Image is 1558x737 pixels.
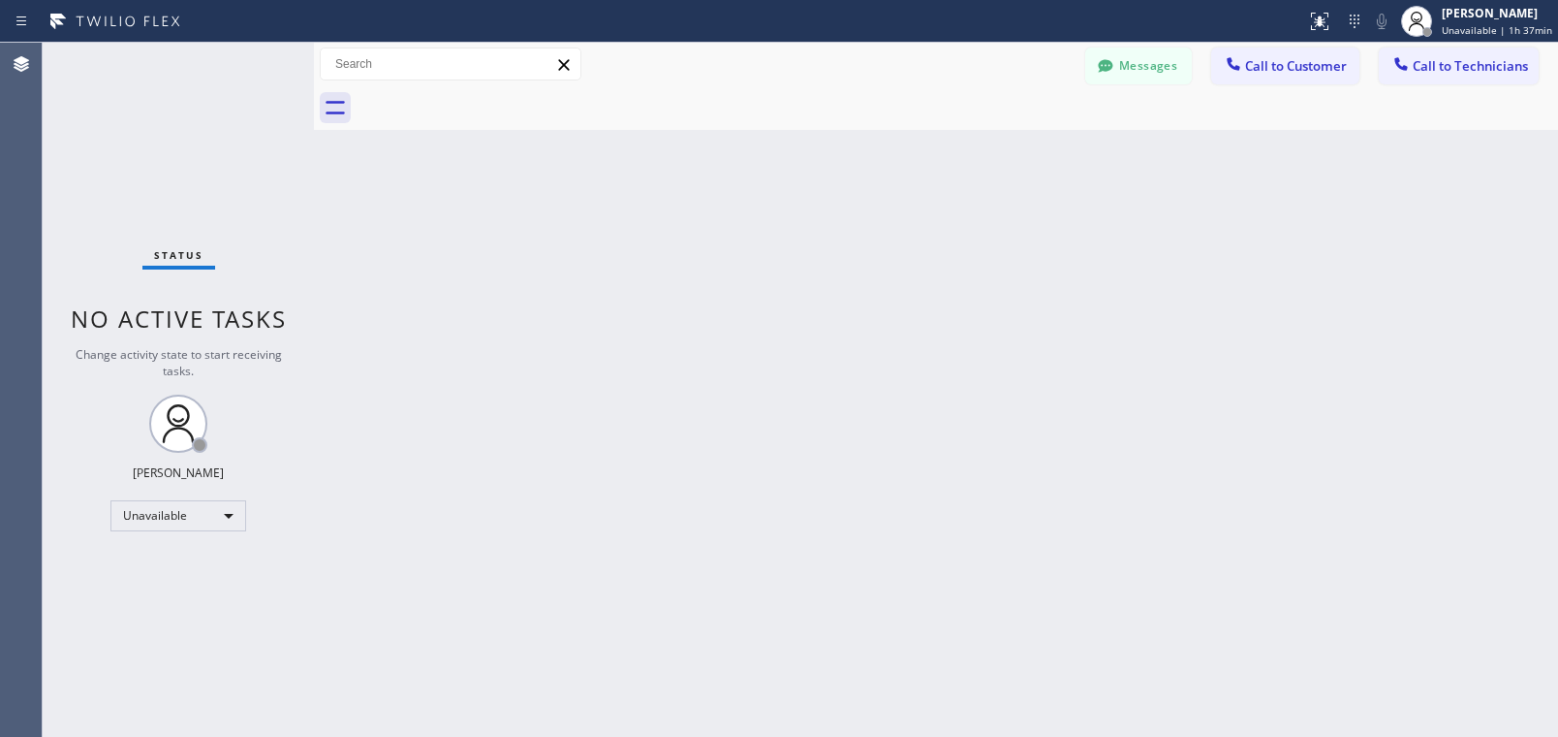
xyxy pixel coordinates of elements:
span: No active tasks [71,303,287,335]
button: Call to Technicians [1379,48,1539,84]
button: Messages [1085,48,1192,84]
span: Status [154,248,203,262]
div: [PERSON_NAME] [133,465,224,481]
span: Call to Technicians [1413,57,1528,75]
span: Call to Customer [1245,57,1347,75]
button: Mute [1368,8,1395,35]
div: [PERSON_NAME] [1442,5,1552,21]
span: Unavailable | 1h 37min [1442,23,1552,37]
input: Search [321,48,580,80]
div: Unavailable [110,500,246,531]
button: Call to Customer [1211,48,1359,84]
span: Change activity state to start receiving tasks. [76,346,282,379]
